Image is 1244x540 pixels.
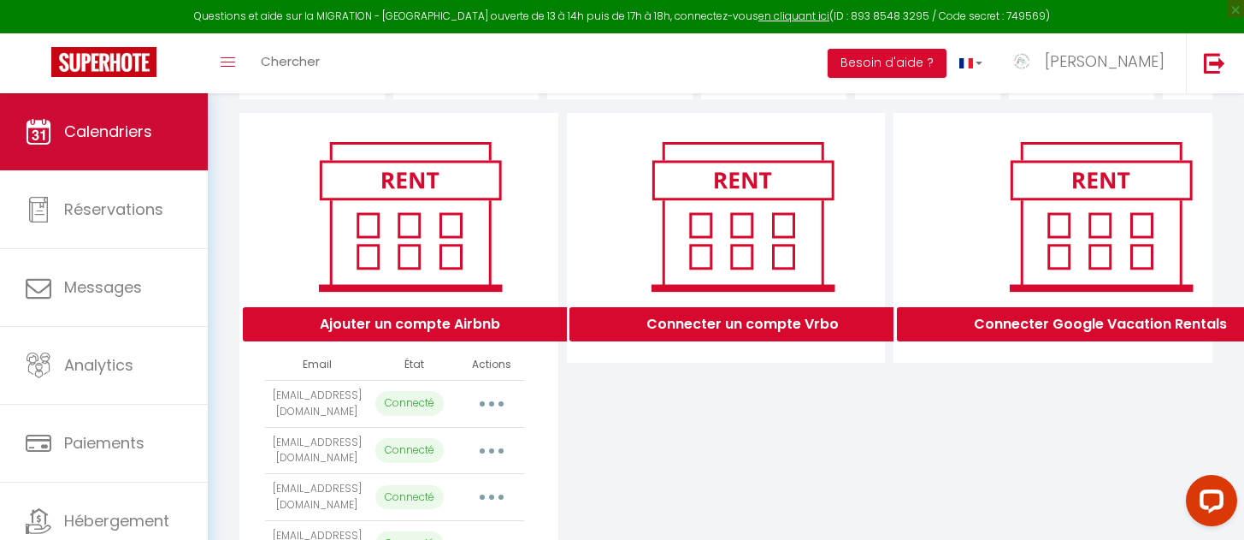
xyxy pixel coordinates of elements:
[375,438,444,463] p: Connecté
[758,9,829,23] a: en cliquant ici
[375,485,444,510] p: Connecté
[569,307,916,341] button: Connecter un compte Vrbo
[64,432,144,454] span: Paiements
[301,134,519,299] img: rent.png
[64,199,163,220] span: Réservations
[992,134,1210,299] img: rent.png
[64,276,142,298] span: Messages
[265,474,368,521] td: [EMAIL_ADDRESS][DOMAIN_NAME]
[634,134,852,299] img: rent.png
[51,47,156,77] img: Super Booking
[1008,49,1034,74] img: ...
[1172,468,1244,540] iframe: LiveChat chat widget
[248,33,333,93] a: Chercher
[64,354,133,376] span: Analytics
[265,380,368,427] td: [EMAIL_ADDRESS][DOMAIN_NAME]
[265,350,368,380] th: Email
[460,350,525,380] th: Actions
[375,391,444,416] p: Connecté
[1204,52,1225,74] img: logout
[265,427,368,474] td: [EMAIL_ADDRESS][DOMAIN_NAME]
[243,307,577,341] button: Ajouter un compte Airbnb
[828,49,946,78] button: Besoin d'aide ?
[261,52,320,70] span: Chercher
[64,121,152,142] span: Calendriers
[64,510,169,531] span: Hébergement
[995,33,1186,93] a: ... [PERSON_NAME]
[368,350,459,380] th: État
[1045,50,1164,72] span: [PERSON_NAME]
